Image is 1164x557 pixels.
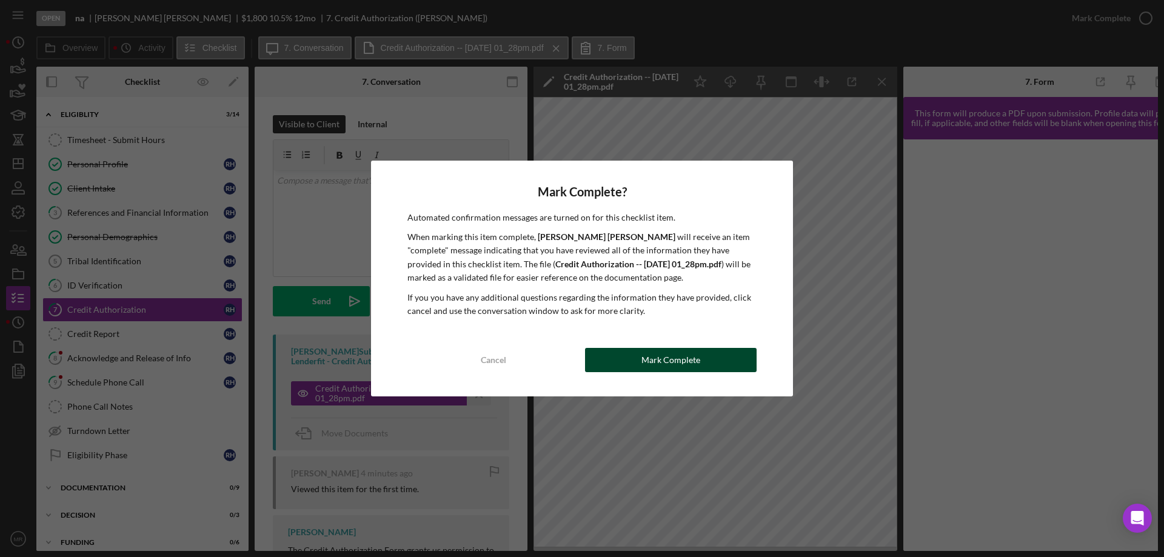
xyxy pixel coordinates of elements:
h4: Mark Complete? [407,185,757,199]
button: Cancel [407,348,579,372]
b: [PERSON_NAME] [PERSON_NAME] [538,232,675,242]
div: Mark Complete [641,348,700,372]
p: If you you have any additional questions regarding the information they have provided, click canc... [407,291,757,318]
p: Automated confirmation messages are turned on for this checklist item. [407,211,757,224]
button: Mark Complete [585,348,757,372]
b: Credit Authorization -- [DATE] 01_28pm.pdf [555,259,721,269]
div: Cancel [481,348,506,372]
div: Open Intercom Messenger [1123,504,1152,533]
p: When marking this item complete, will receive an item "complete" message indicating that you have... [407,230,757,285]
